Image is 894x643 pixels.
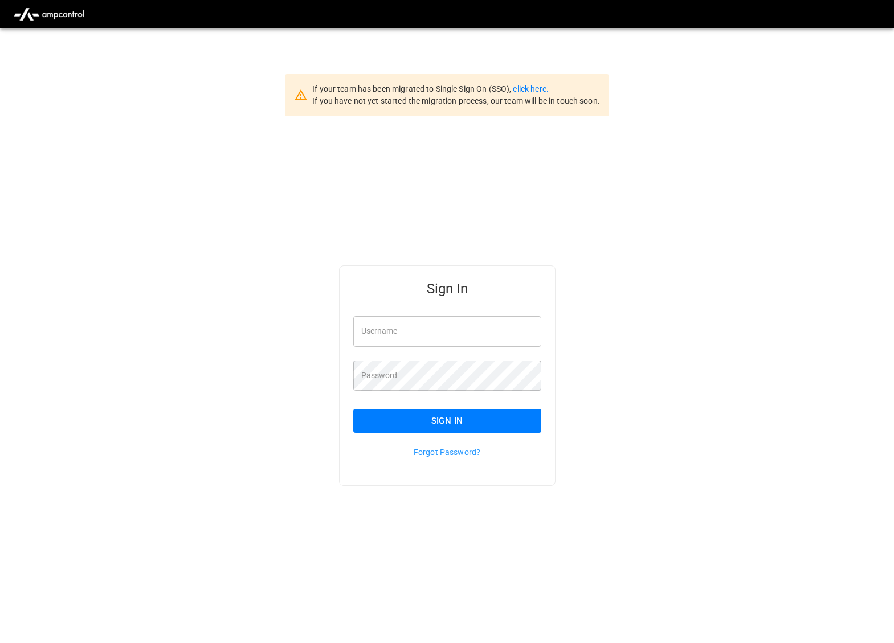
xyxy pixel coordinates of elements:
h5: Sign In [353,280,541,298]
span: If your team has been migrated to Single Sign On (SSO), [312,84,513,93]
p: Forgot Password? [353,447,541,458]
button: Sign In [353,409,541,433]
img: ampcontrol.io logo [9,3,89,25]
a: click here. [513,84,548,93]
span: If you have not yet started the migration process, our team will be in touch soon. [312,96,600,105]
